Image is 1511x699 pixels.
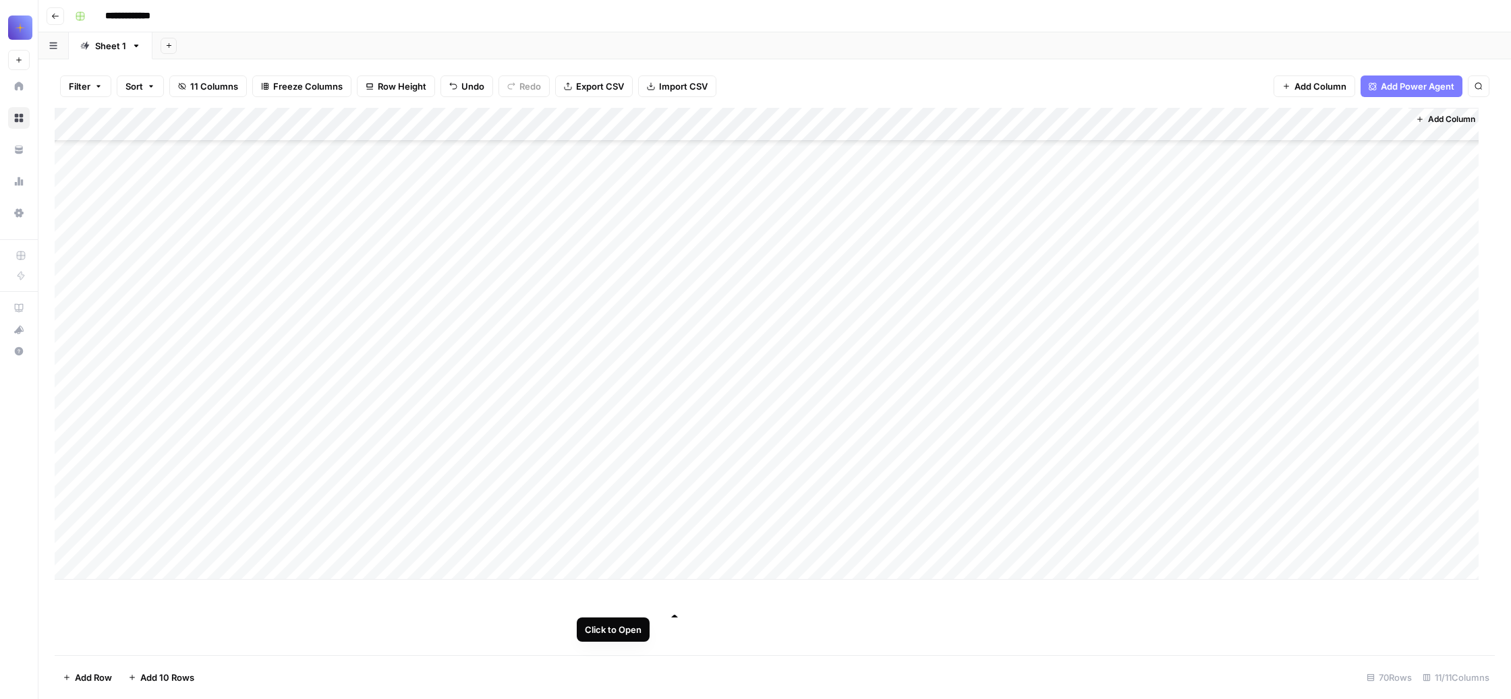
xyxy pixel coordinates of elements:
[8,75,30,97] a: Home
[8,319,30,340] button: What's new?
[498,75,550,97] button: Redo
[1274,75,1355,97] button: Add Column
[659,80,708,93] span: Import CSV
[69,32,152,59] a: Sheet 1
[357,75,435,97] button: Row Height
[1361,667,1417,688] div: 70 Rows
[461,80,484,93] span: Undo
[9,320,29,340] div: What's new?
[8,202,30,224] a: Settings
[638,75,716,97] button: Import CSV
[378,80,426,93] span: Row Height
[252,75,351,97] button: Freeze Columns
[8,340,30,362] button: Help + Support
[8,107,30,129] a: Browse
[8,16,32,40] img: PC Logo
[120,667,202,688] button: Add 10 Rows
[1381,80,1454,93] span: Add Power Agent
[125,80,143,93] span: Sort
[440,75,493,97] button: Undo
[95,39,126,53] div: Sheet 1
[60,75,111,97] button: Filter
[1361,75,1462,97] button: Add Power Agent
[576,80,624,93] span: Export CSV
[1294,80,1346,93] span: Add Column
[1410,111,1481,128] button: Add Column
[585,623,642,636] div: Click to Open
[117,75,164,97] button: Sort
[190,80,238,93] span: 11 Columns
[8,297,30,319] a: AirOps Academy
[1417,667,1495,688] div: 11/11 Columns
[169,75,247,97] button: 11 Columns
[1428,113,1475,125] span: Add Column
[8,171,30,192] a: Usage
[69,80,90,93] span: Filter
[8,139,30,160] a: Your Data
[273,80,343,93] span: Freeze Columns
[8,11,30,44] button: Workspace: PC
[55,667,120,688] button: Add Row
[519,80,541,93] span: Redo
[75,671,112,684] span: Add Row
[555,75,633,97] button: Export CSV
[140,671,194,684] span: Add 10 Rows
